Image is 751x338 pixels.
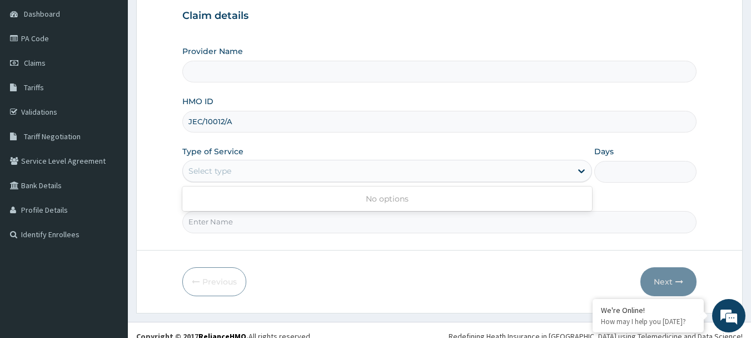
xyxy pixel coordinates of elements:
[182,189,592,209] div: No options
[182,146,243,157] label: Type of Service
[24,82,44,92] span: Tariffs
[182,96,213,107] label: HMO ID
[601,305,695,315] div: We're Online!
[640,267,697,296] button: Next
[182,46,243,57] label: Provider Name
[182,111,697,133] input: Enter HMO ID
[594,146,614,157] label: Days
[24,131,81,141] span: Tariff Negotiation
[24,9,60,19] span: Dashboard
[24,58,46,68] span: Claims
[601,317,695,326] p: How may I help you today?
[182,10,697,22] h3: Claim details
[182,211,697,233] input: Enter Name
[188,165,231,177] div: Select type
[182,267,246,296] button: Previous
